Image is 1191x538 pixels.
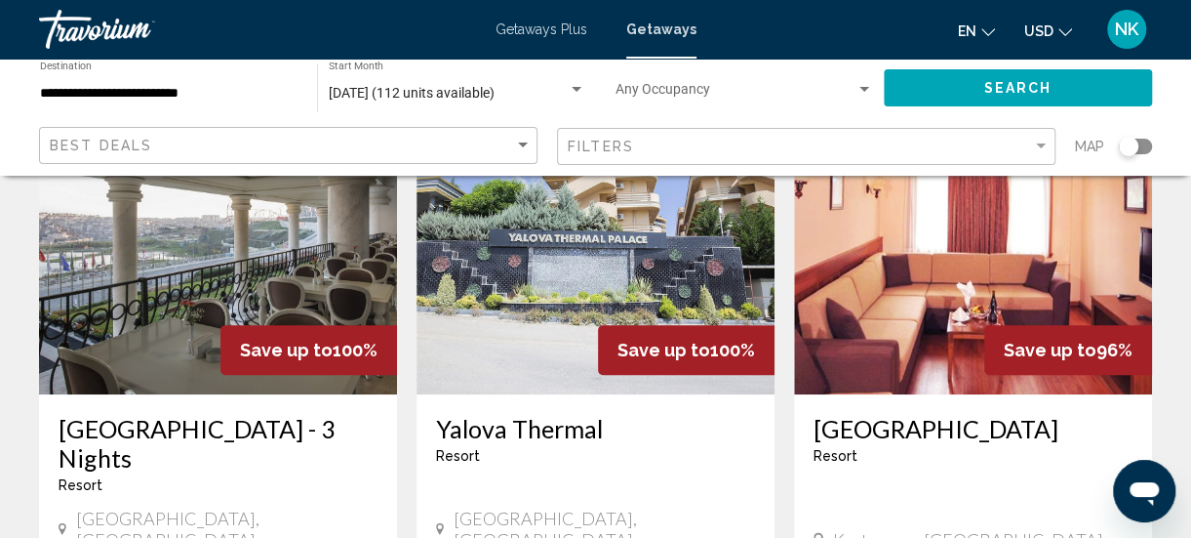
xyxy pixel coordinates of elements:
span: Search [984,81,1052,97]
button: Search [884,69,1152,105]
a: [GEOGRAPHIC_DATA] - 3 Nights [59,414,377,473]
span: Resort [436,448,480,464]
a: Travorium [39,10,476,49]
button: User Menu [1101,9,1152,50]
span: Resort [59,477,102,493]
a: Getaways [626,21,696,37]
div: 100% [220,325,397,375]
span: USD [1024,23,1053,39]
span: [DATE] (112 units available) [329,85,495,101]
a: Yalova Thermal [436,414,755,443]
iframe: Button to launch messaging window [1113,460,1175,522]
span: Best Deals [50,138,152,153]
div: 100% [598,325,774,375]
span: Map [1075,133,1104,160]
img: D729E01X.jpg [417,82,774,394]
div: 96% [984,325,1152,375]
span: Save up to [240,340,333,360]
button: Filter [557,127,1055,167]
img: RU76O01X.jpg [39,82,397,394]
button: Change currency [1024,17,1072,45]
span: Filters [568,139,634,154]
button: Change language [958,17,995,45]
a: Getaways Plus [496,21,587,37]
span: Save up to [1004,340,1096,360]
span: Resort [814,448,857,464]
span: en [958,23,976,39]
span: Save up to [617,340,710,360]
img: 5442I01X.jpg [794,82,1152,394]
span: NK [1115,20,1138,39]
a: [GEOGRAPHIC_DATA] [814,414,1132,443]
mat-select: Sort by [50,138,532,154]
